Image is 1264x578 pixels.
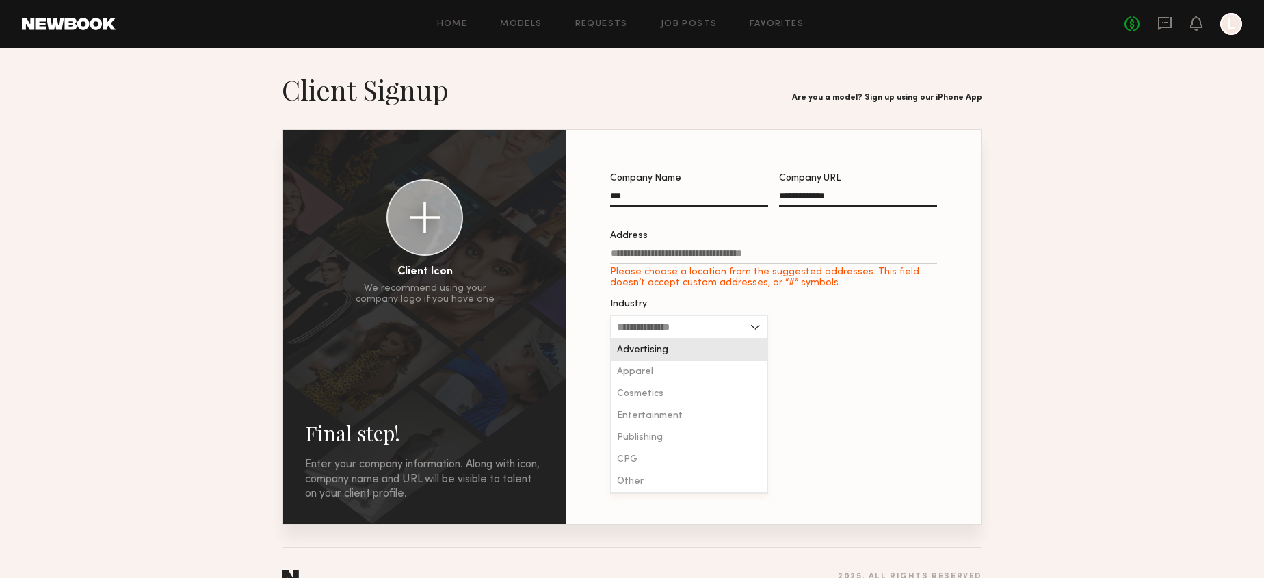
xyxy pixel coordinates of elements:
[397,267,453,278] div: Client Icon
[610,191,768,207] input: Company Name
[575,20,628,29] a: Requests
[617,367,653,377] span: Apparel
[282,73,449,107] h1: Client Signup
[437,20,468,29] a: Home
[779,174,937,183] div: Company URL
[617,477,644,486] span: Other
[610,300,768,309] div: Industry
[500,20,542,29] a: Models
[617,411,683,421] span: Entertainment
[936,94,982,102] a: iPhone App
[305,458,544,502] div: Enter your company information. Along with icon, company name and URL will be visible to talent o...
[792,94,982,103] div: Are you a model? Sign up using our
[661,20,717,29] a: Job Posts
[750,20,804,29] a: Favorites
[305,419,544,447] h2: Final step!
[610,267,937,289] div: Please choose a location from the suggested addresses. This field doesn’t accept custom addresses...
[610,231,937,241] div: Address
[610,174,768,183] div: Company Name
[779,191,937,207] input: Company URL
[610,248,937,264] input: AddressPlease choose a location from the suggested addresses. This field doesn’t accept custom ad...
[617,455,637,464] span: CPG
[617,433,663,443] span: Publishing
[1220,13,1242,35] a: L
[356,283,495,305] div: We recommend using your company logo if you have one
[617,345,668,355] span: Advertising
[617,389,663,399] span: Cosmetics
